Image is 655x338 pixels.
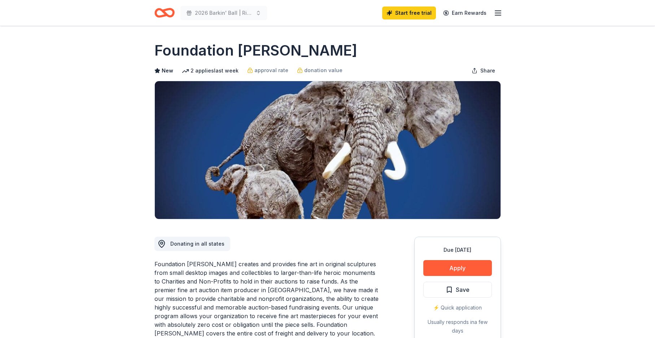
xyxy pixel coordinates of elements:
div: Due [DATE] [423,246,492,254]
a: approval rate [247,66,288,75]
a: donation value [297,66,342,75]
a: Earn Rewards [439,6,491,19]
span: Share [480,66,495,75]
button: Share [466,63,501,78]
span: Donating in all states [170,241,224,247]
a: Home [154,4,175,21]
h1: Foundation [PERSON_NAME] [154,40,357,61]
span: New [162,66,173,75]
img: Image for Foundation Michelangelo [155,81,501,219]
span: Save [456,285,470,294]
span: 2026 Barkin' Ball | Rio [DATE] [195,9,253,17]
button: Save [423,282,492,298]
span: approval rate [254,66,288,75]
a: Start free trial [382,6,436,19]
div: ⚡️ Quick application [423,303,492,312]
div: 2 applies last week [182,66,239,75]
div: Usually responds in a few days [423,318,492,335]
button: 2026 Barkin' Ball | Rio [DATE] [180,6,267,20]
button: Apply [423,260,492,276]
span: donation value [304,66,342,75]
